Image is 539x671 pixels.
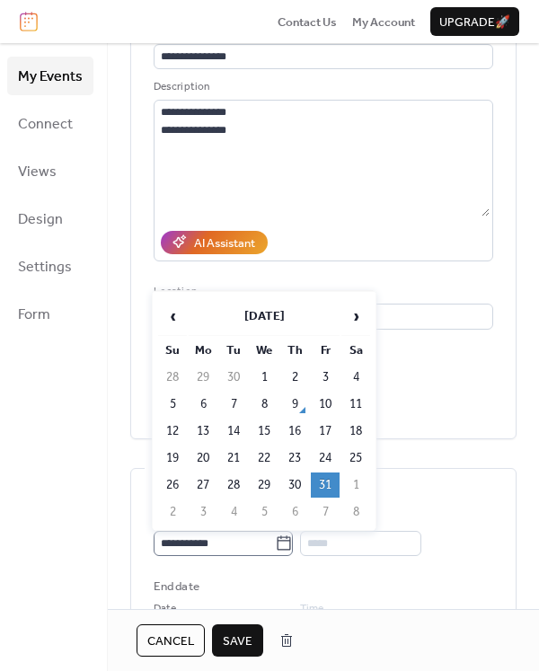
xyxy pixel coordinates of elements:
td: 20 [189,446,217,471]
span: My Events [18,63,83,91]
td: 23 [280,446,309,471]
span: Settings [18,253,72,281]
a: Views [7,152,93,190]
td: 14 [219,419,248,444]
th: Sa [341,338,370,363]
div: Description [154,78,490,96]
span: Time [300,600,323,618]
td: 7 [311,499,340,525]
span: › [342,298,369,334]
td: 21 [219,446,248,471]
td: 17 [311,419,340,444]
td: 5 [158,392,187,417]
td: 7 [219,392,248,417]
td: 22 [250,446,278,471]
th: Th [280,338,309,363]
div: Location [154,283,490,301]
th: Tu [219,338,248,363]
td: 26 [158,472,187,498]
span: Design [18,206,63,234]
th: Su [158,338,187,363]
td: 28 [158,365,187,390]
td: 18 [341,419,370,444]
td: 19 [158,446,187,471]
td: 4 [219,499,248,525]
button: Cancel [137,624,205,657]
td: 31 [311,472,340,498]
td: 6 [280,499,309,525]
button: Upgrade🚀 [430,7,519,36]
td: 12 [158,419,187,444]
td: 9 [280,392,309,417]
span: Form [18,301,50,329]
td: 29 [189,365,217,390]
td: 3 [311,365,340,390]
td: 13 [189,419,217,444]
td: 8 [341,499,370,525]
th: Mo [189,338,217,363]
td: 29 [250,472,278,498]
td: 6 [189,392,217,417]
td: 28 [219,472,248,498]
a: My Account [352,13,415,31]
div: End date [154,578,199,596]
span: Date [154,600,176,618]
th: We [250,338,278,363]
td: 2 [158,499,187,525]
td: 4 [341,365,370,390]
th: [DATE] [189,297,340,336]
td: 1 [250,365,278,390]
button: AI Assistant [161,231,268,254]
span: Save [223,632,252,650]
td: 3 [189,499,217,525]
a: My Events [7,57,93,95]
span: Upgrade 🚀 [439,13,510,31]
span: Views [18,158,57,186]
td: 30 [219,365,248,390]
td: 2 [280,365,309,390]
span: Time [300,513,323,531]
span: ‹ [159,298,186,334]
a: Settings [7,247,93,286]
td: 11 [341,392,370,417]
a: Contact Us [278,13,337,31]
img: logo [20,12,38,31]
td: 1 [341,472,370,498]
a: Connect [7,104,93,143]
td: 24 [311,446,340,471]
td: 30 [280,472,309,498]
button: Save [212,624,263,657]
td: 8 [250,392,278,417]
span: Connect [18,110,73,138]
td: 15 [250,419,278,444]
div: AI Assistant [194,234,255,252]
td: 27 [189,472,217,498]
td: 25 [341,446,370,471]
td: 16 [280,419,309,444]
td: 5 [250,499,278,525]
th: Fr [311,338,340,363]
a: Design [7,199,93,238]
td: 10 [311,392,340,417]
span: Cancel [147,632,194,650]
a: Form [7,295,93,333]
